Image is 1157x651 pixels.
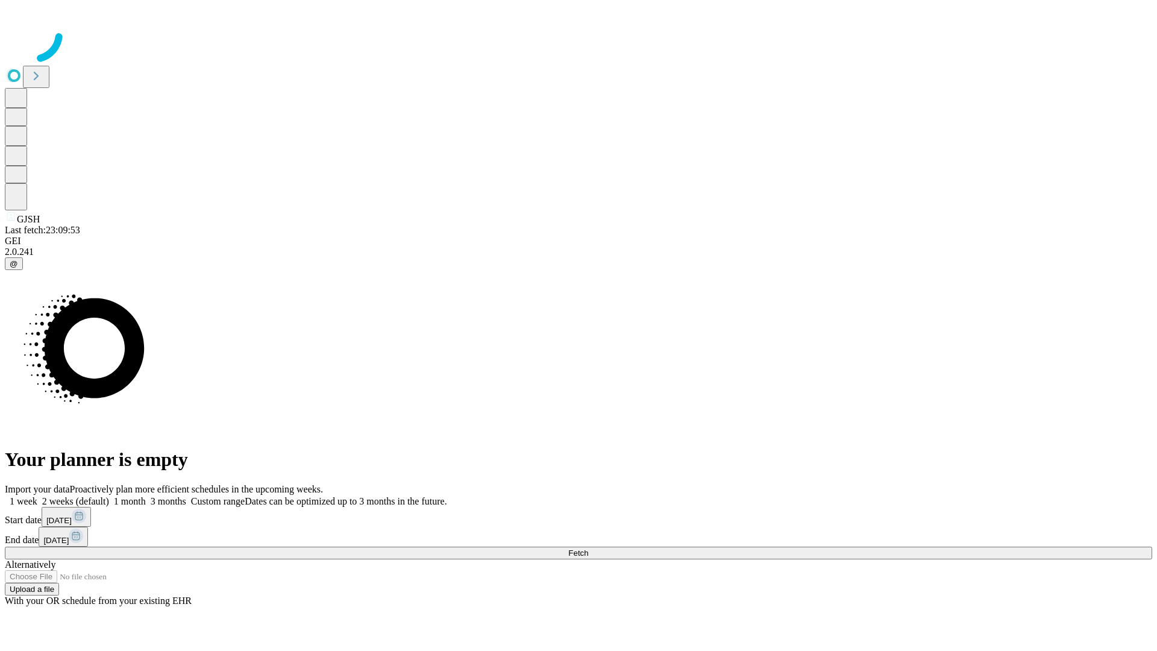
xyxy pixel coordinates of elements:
[5,448,1152,471] h1: Your planner is empty
[39,527,88,547] button: [DATE]
[5,257,23,270] button: @
[5,527,1152,547] div: End date
[5,236,1152,247] div: GEI
[245,496,447,506] span: Dates can be optimized up to 3 months in the future.
[42,507,91,527] button: [DATE]
[5,507,1152,527] div: Start date
[5,559,55,570] span: Alternatively
[43,536,69,545] span: [DATE]
[114,496,146,506] span: 1 month
[42,496,109,506] span: 2 weeks (default)
[10,496,37,506] span: 1 week
[568,549,588,558] span: Fetch
[5,547,1152,559] button: Fetch
[17,214,40,224] span: GJSH
[5,583,59,596] button: Upload a file
[5,225,80,235] span: Last fetch: 23:09:53
[191,496,245,506] span: Custom range
[46,516,72,525] span: [DATE]
[5,596,192,606] span: With your OR schedule from your existing EHR
[70,484,323,494] span: Proactively plan more efficient schedules in the upcoming weeks.
[5,247,1152,257] div: 2.0.241
[5,484,70,494] span: Import your data
[10,259,18,268] span: @
[151,496,186,506] span: 3 months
